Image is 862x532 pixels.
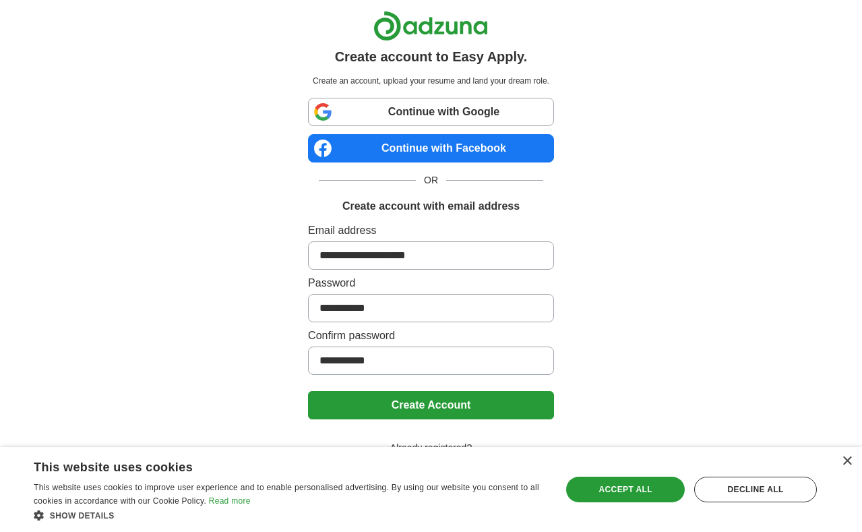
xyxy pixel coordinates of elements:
label: Email address [308,223,554,239]
label: Password [308,275,554,291]
p: Create an account, upload your resume and land your dream role. [311,75,551,87]
div: Close [842,456,852,467]
h1: Create account to Easy Apply. [335,47,528,67]
span: This website uses cookies to improve user experience and to enable personalised advertising. By u... [34,483,539,506]
button: Create Account [308,391,554,419]
span: OR [416,173,446,187]
div: Decline all [694,477,817,502]
div: Accept all [566,477,685,502]
span: Show details [50,511,115,521]
div: This website uses cookies [34,455,512,475]
a: Continue with Facebook [308,134,554,162]
span: Already registered? [382,441,480,455]
h1: Create account with email address [342,198,520,214]
label: Confirm password [308,328,554,344]
img: Adzuna logo [373,11,488,41]
a: Continue with Google [308,98,554,126]
a: Read more, opens a new window [209,496,251,506]
div: Show details [34,508,546,522]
